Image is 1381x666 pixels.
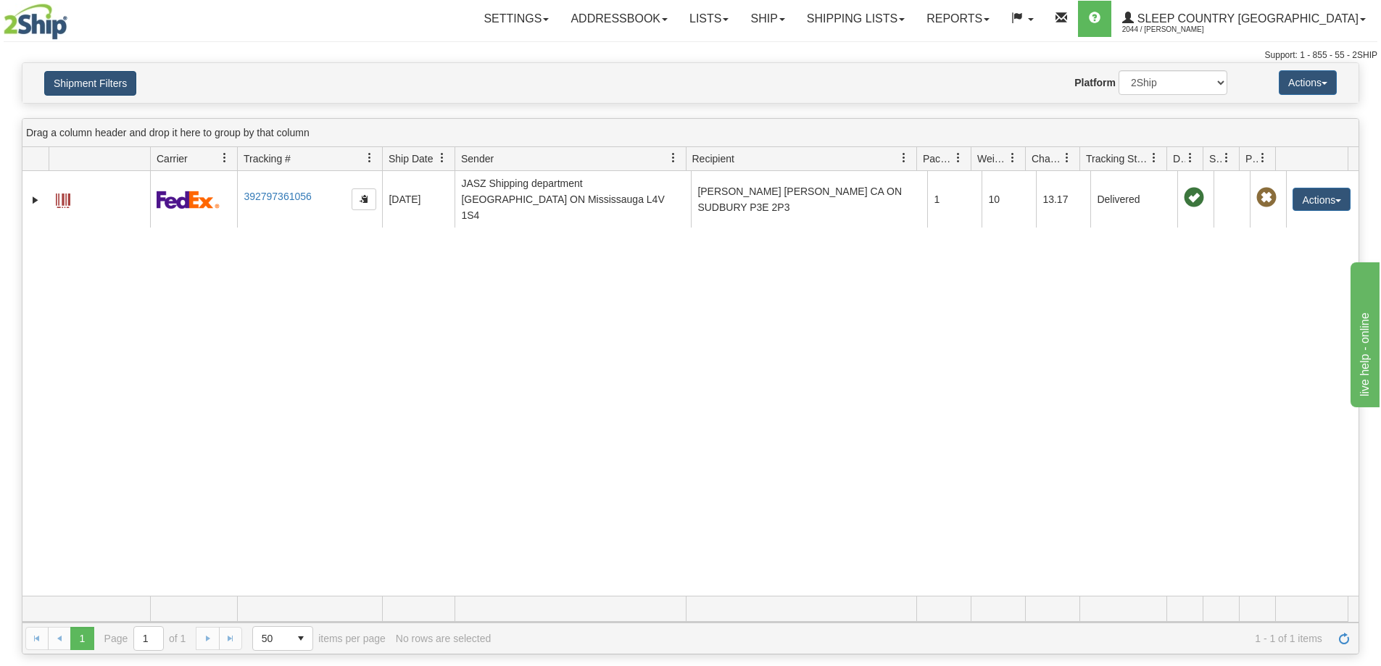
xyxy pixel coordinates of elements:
span: 2044 / [PERSON_NAME] [1122,22,1231,37]
label: Platform [1074,75,1116,90]
span: Sender [461,151,494,166]
span: Recipient [692,151,734,166]
a: Tracking Status filter column settings [1142,146,1166,170]
a: Sender filter column settings [661,146,686,170]
a: Packages filter column settings [946,146,971,170]
span: Carrier [157,151,188,166]
a: Label [56,187,70,210]
a: Ship Date filter column settings [430,146,455,170]
span: On time [1184,188,1204,208]
span: Pickup Status [1245,151,1258,166]
a: Ship [739,1,795,37]
a: Settings [473,1,560,37]
td: JASZ Shipping department [GEOGRAPHIC_DATA] ON Mississauga L4V 1S4 [455,171,691,228]
a: Charge filter column settings [1055,146,1079,170]
a: Expand [28,193,43,207]
td: 10 [982,171,1036,228]
div: Support: 1 - 855 - 55 - 2SHIP [4,49,1377,62]
td: [PERSON_NAME] [PERSON_NAME] CA ON SUDBURY P3E 2P3 [691,171,927,228]
span: Pickup Not Assigned [1256,188,1277,208]
a: Carrier filter column settings [212,146,237,170]
span: 1 - 1 of 1 items [501,633,1322,644]
a: Lists [679,1,739,37]
a: 392797361056 [244,191,311,202]
a: Recipient filter column settings [892,146,916,170]
span: Ship Date [389,151,433,166]
button: Copy to clipboard [352,188,376,210]
span: select [289,627,312,650]
input: Page 1 [134,627,163,650]
a: Shipment Issues filter column settings [1214,146,1239,170]
a: Sleep Country [GEOGRAPHIC_DATA] 2044 / [PERSON_NAME] [1111,1,1377,37]
span: Sleep Country [GEOGRAPHIC_DATA] [1134,12,1359,25]
div: grid grouping header [22,119,1359,147]
span: items per page [252,626,386,651]
a: Shipping lists [796,1,916,37]
a: Pickup Status filter column settings [1251,146,1275,170]
span: 50 [262,631,281,646]
span: Tracking # [244,151,291,166]
button: Actions [1279,70,1337,95]
iframe: chat widget [1348,259,1380,407]
a: Weight filter column settings [1000,146,1025,170]
img: logo2044.jpg [4,4,67,40]
td: Delivered [1090,171,1177,228]
span: Page of 1 [104,626,186,651]
button: Actions [1293,188,1351,211]
td: 13.17 [1036,171,1090,228]
a: Refresh [1332,627,1356,650]
span: Weight [977,151,1008,166]
button: Shipment Filters [44,71,136,96]
td: [DATE] [382,171,455,228]
div: No rows are selected [396,633,492,644]
a: Tracking # filter column settings [357,146,382,170]
span: Page sizes drop down [252,626,313,651]
td: 1 [927,171,982,228]
img: 2 - FedEx Express® [157,191,220,209]
a: Delivery Status filter column settings [1178,146,1203,170]
a: Reports [916,1,1000,37]
span: Packages [923,151,953,166]
span: Delivery Status [1173,151,1185,166]
a: Addressbook [560,1,679,37]
span: Shipment Issues [1209,151,1222,166]
span: Charge [1032,151,1062,166]
span: Page 1 [70,627,94,650]
span: Tracking Status [1086,151,1149,166]
div: live help - online [11,9,134,26]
